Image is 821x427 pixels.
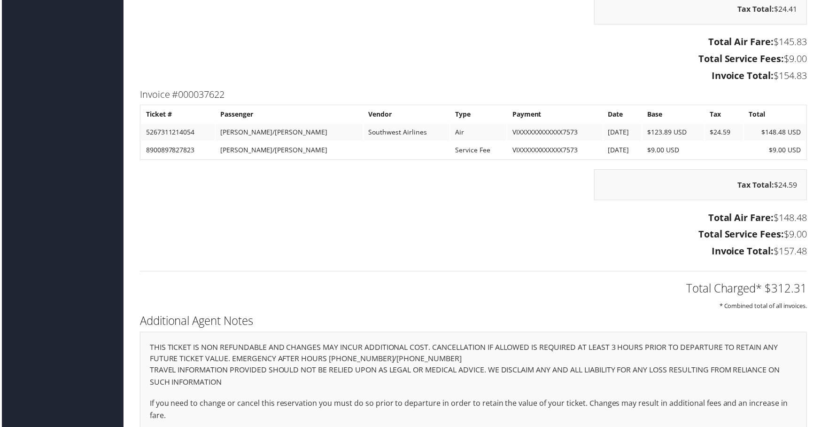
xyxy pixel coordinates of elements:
small: * Combined total of all invoices. [720,303,808,311]
h3: $9.00 [139,229,808,242]
td: [DATE] [604,125,643,142]
td: $9.00 USD [643,142,705,159]
th: Vendor [364,107,449,124]
td: $123.89 USD [643,125,705,142]
th: Base [643,107,705,124]
h3: $157.48 [139,246,808,259]
p: If you need to change or cancel this reservation you must do so prior to departure in order to re... [148,399,798,423]
td: $24.59 [706,125,744,142]
td: [DATE] [604,142,643,159]
div: $24.59 [595,170,808,201]
strong: Invoice Total: [713,246,775,259]
td: [PERSON_NAME]/[PERSON_NAME] [215,142,363,159]
h3: $154.83 [139,70,808,83]
th: Ticket # [140,107,214,124]
td: Southwest Airlines [364,125,449,142]
td: Air [450,125,507,142]
p: TRAVEL INFORMATION PROVIDED SHOULD NOT BE RELIED UPON AS LEGAL OR MEDICAL ADVICE. WE DISCLAIM ANY... [148,366,798,390]
h3: Invoice #000037622 [139,88,808,102]
strong: Total Air Fare: [709,36,775,48]
th: Tax [706,107,744,124]
th: Date [604,107,643,124]
h3: $9.00 [139,53,808,66]
td: 8900897827823 [140,142,214,159]
h3: $148.48 [139,212,808,225]
h3: $145.83 [139,36,808,49]
strong: Tax Total: [739,4,775,15]
h2: Total Charged* $312.31 [139,282,808,298]
th: Total [745,107,807,124]
td: VIXXXXXXXXXXXX7573 [508,125,603,142]
th: Passenger [215,107,363,124]
strong: Total Service Fees: [699,229,785,242]
strong: Total Service Fees: [699,53,785,65]
td: $9.00 USD [745,142,807,159]
td: 5267311214054 [140,125,214,142]
h2: Additional Agent Notes [139,314,808,330]
td: Service Fee [450,142,507,159]
td: VIXXXXXXXXXXXX7573 [508,142,603,159]
strong: Tax Total: [739,181,775,191]
td: [PERSON_NAME]/[PERSON_NAME] [215,125,363,142]
strong: Total Air Fare: [709,212,775,225]
th: Type [450,107,507,124]
td: $148.48 USD [745,125,807,142]
th: Payment [508,107,603,124]
strong: Invoice Total: [713,70,775,82]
